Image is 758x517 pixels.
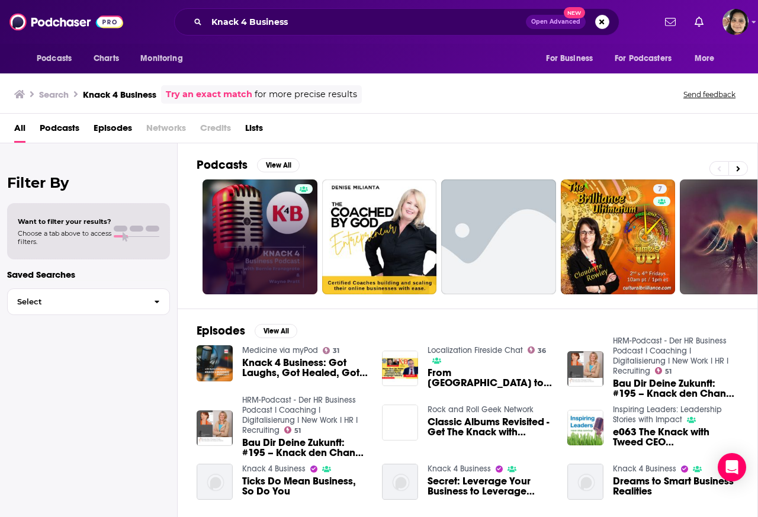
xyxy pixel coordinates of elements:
[680,89,739,99] button: Send feedback
[613,427,738,447] a: e063 The Knack with Tweed CEO Bruce Linton
[200,118,231,143] span: Credits
[14,118,25,143] a: All
[531,19,580,25] span: Open Advanced
[94,50,119,67] span: Charts
[37,50,72,67] span: Podcasts
[428,464,491,474] a: Knack 4 Business
[18,217,111,226] span: Want to filter your results?
[722,9,749,35] span: Logged in as shelbyjanner
[613,476,738,496] a: Dreams to Smart Business Realities
[528,346,547,354] a: 36
[28,47,87,70] button: open menu
[242,395,358,435] a: HRM-Podcast - Der HR Business Podcast I Coaching I Digitalisierung I New Work I HR I Recruiting
[613,404,722,425] a: Inspiring Leaders: Leadership Stories with Impact
[658,184,662,195] span: 7
[242,345,318,355] a: Medicine via myPod
[245,118,263,143] a: Lists
[284,426,301,433] a: 51
[428,368,553,388] span: From [GEOGRAPHIC_DATA] to Boardroom: [PERSON_NAME] Inspiring Journey of Resilience | Knack for Bu...
[428,417,553,437] span: Classic Albums Revisited - Get The Knack with [PERSON_NAME]
[613,427,738,447] span: e063 The Knack with Tweed CEO [PERSON_NAME]
[257,158,300,172] button: View All
[146,118,186,143] span: Networks
[718,453,746,481] div: Open Intercom Messenger
[197,464,233,500] img: Ticks Do Mean Business, So Do You
[197,410,233,447] img: Bau Dir Deine Zukunft: #195 – Knack den Change Code! Ein Sofatalk mit Susanne Nickel
[428,345,523,355] a: Localization Fireside Chat
[242,438,368,458] a: Bau Dir Deine Zukunft: #195 – Knack den Change Code! Ein Sofatalk mit Susanne Nickel
[197,158,248,172] h2: Podcasts
[722,9,749,35] img: User Profile
[660,12,680,32] a: Show notifications dropdown
[18,229,111,246] span: Choose a tab above to access filters.
[382,351,418,387] img: From Beirut to Boardroom: Robin Ayoub's Inspiring Journey of Resilience | Knack for Business|
[428,368,553,388] a: From Beirut to Boardroom: Robin Ayoub's Inspiring Journey of Resilience | Knack for Business|
[197,158,300,172] a: PodcastsView All
[567,410,603,446] img: e063 The Knack with Tweed CEO Bruce Linton
[207,12,526,31] input: Search podcasts, credits, & more...
[7,288,170,315] button: Select
[255,324,297,338] button: View All
[665,369,672,374] span: 51
[567,464,603,500] img: Dreams to Smart Business Realities
[40,118,79,143] a: Podcasts
[382,404,418,441] img: Classic Albums Revisited - Get The Knack with Berton Averre
[613,378,738,399] span: Bau Dir Deine Zukunft: #195 – Knack den Change Code! Ein Sofatalk mit [PERSON_NAME]
[294,428,301,433] span: 51
[9,11,123,33] img: Podchaser - Follow, Share and Rate Podcasts
[197,323,297,338] a: EpisodesView All
[690,12,708,32] a: Show notifications dropdown
[197,323,245,338] h2: Episodes
[39,89,69,100] h3: Search
[428,476,553,496] a: Secret: Leverage Your Business to Leverage Possibilities
[7,174,170,191] h2: Filter By
[538,47,608,70] button: open menu
[333,348,339,354] span: 31
[561,179,676,294] a: 7
[538,348,546,354] span: 36
[613,464,676,474] a: Knack 4 Business
[7,269,170,280] p: Saved Searches
[686,47,730,70] button: open menu
[382,464,418,500] a: Secret: Leverage Your Business to Leverage Possibilities
[242,476,368,496] span: Ticks Do Mean Business, So Do You
[83,89,156,100] h3: Knack 4 Business
[722,9,749,35] button: Show profile menu
[197,345,233,381] img: Knack 4 Business: Got Laughs, Got Healed, Got Health
[140,50,182,67] span: Monitoring
[613,378,738,399] a: Bau Dir Deine Zukunft: #195 – Knack den Change Code! Ein Sofatalk mit Susanne Nickel
[428,417,553,437] a: Classic Albums Revisited - Get The Knack with Berton Averre
[546,50,593,67] span: For Business
[255,88,357,101] span: for more precise results
[613,336,728,376] a: HRM-Podcast - Der HR Business Podcast I Coaching I Digitalisierung I New Work I HR I Recruiting
[564,7,585,18] span: New
[607,47,689,70] button: open menu
[615,50,672,67] span: For Podcasters
[94,118,132,143] a: Episodes
[428,404,534,415] a: Rock and Roll Geek Network
[86,47,126,70] a: Charts
[132,47,198,70] button: open menu
[166,88,252,101] a: Try an exact match
[653,184,667,194] a: 7
[174,8,619,36] div: Search podcasts, credits, & more...
[567,351,603,387] img: Bau Dir Deine Zukunft: #195 – Knack den Change Code! Ein Sofatalk mit Susanne Nickel
[242,464,306,474] a: Knack 4 Business
[655,367,672,374] a: 51
[242,358,368,378] a: Knack 4 Business: Got Laughs, Got Healed, Got Health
